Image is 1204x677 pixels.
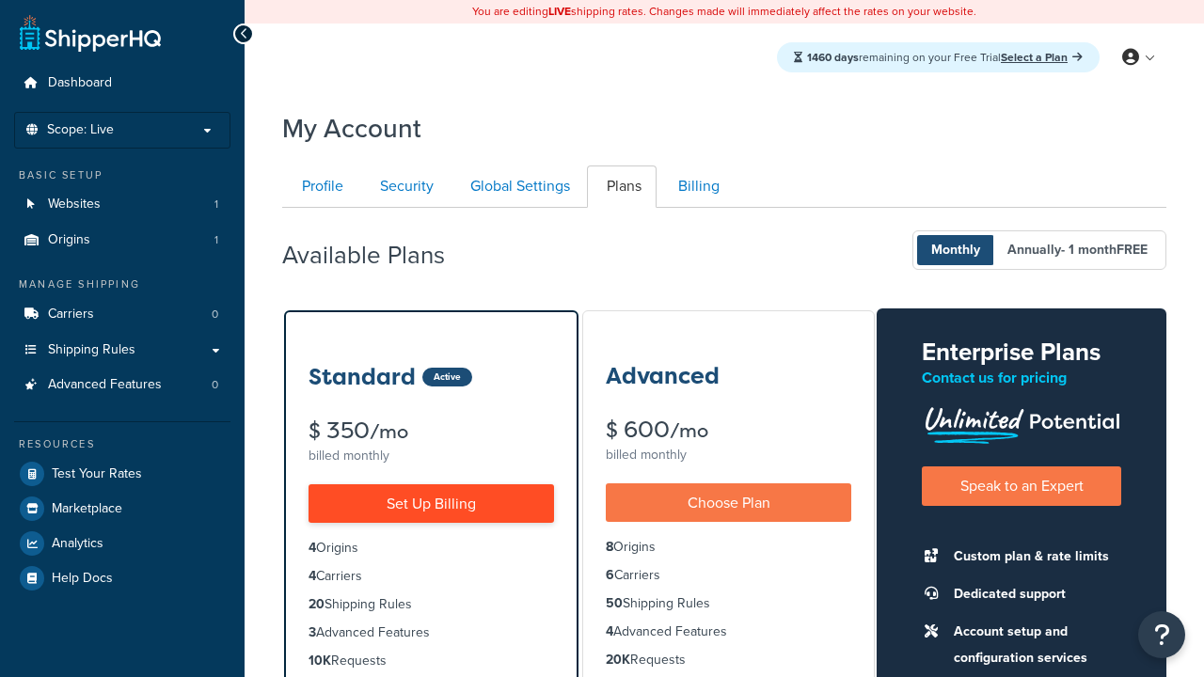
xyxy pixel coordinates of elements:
a: Profile [282,165,358,208]
span: Carriers [48,307,94,323]
li: Carriers [14,297,230,332]
span: - 1 month [1061,240,1148,260]
a: Global Settings [451,165,585,208]
div: billed monthly [309,443,554,469]
span: Shipping Rules [48,342,135,358]
h2: Available Plans [282,242,473,269]
span: Websites [48,197,101,213]
div: $ 600 [606,418,851,442]
span: 1 [214,197,218,213]
b: FREE [1117,240,1148,260]
li: Requests [309,651,554,671]
li: Account setup and configuration services [944,619,1121,671]
li: Custom plan & rate limits [944,543,1121,570]
a: Analytics [14,527,230,560]
a: Speak to an Expert [922,466,1121,505]
li: Advanced Features [14,368,230,402]
span: Marketplace [52,501,122,517]
a: Set Up Billing [309,484,554,523]
strong: 4 [309,566,316,586]
span: Dashboard [48,75,112,91]
span: Analytics [52,536,103,552]
li: Carriers [309,566,554,587]
h2: Enterprise Plans [922,338,1121,366]
li: Shipping Rules [606,593,851,614]
li: Websites [14,187,230,222]
div: billed monthly [606,442,851,468]
span: Advanced Features [48,377,162,393]
div: Basic Setup [14,167,230,183]
a: Select a Plan [1001,49,1083,66]
strong: 10K [309,651,331,670]
a: Test Your Rates [14,457,230,491]
a: Plans [587,165,657,208]
strong: 8 [606,537,613,557]
strong: 20K [606,650,630,669]
a: Billing [658,165,735,208]
li: Advanced Features [606,622,851,642]
a: Carriers 0 [14,297,230,332]
div: remaining on your Free Trial [777,42,1100,72]
div: Manage Shipping [14,276,230,292]
strong: 50 [606,593,623,613]
li: Requests [606,650,851,670]
h1: My Account [282,110,421,147]
b: LIVE [548,3,571,20]
small: /mo [370,418,408,445]
span: 0 [212,307,218,323]
a: Help Docs [14,561,230,595]
strong: 4 [309,538,316,558]
span: Origins [48,232,90,248]
span: Annually [993,235,1162,265]
small: /mo [670,417,708,444]
li: Origins [309,538,554,559]
strong: 3 [309,622,316,642]
img: Unlimited Potential [922,401,1121,444]
a: Origins 1 [14,223,230,258]
h3: Advanced [606,364,720,388]
a: Choose Plan [606,483,851,522]
li: Advanced Features [309,622,554,643]
a: Dashboard [14,66,230,101]
h3: Standard [309,365,416,389]
a: Shipping Rules [14,333,230,368]
span: Test Your Rates [52,466,142,482]
li: Shipping Rules [309,594,554,615]
span: 1 [214,232,218,248]
li: Origins [606,537,851,558]
a: ShipperHQ Home [20,14,161,52]
strong: 20 [309,594,325,614]
span: Help Docs [52,571,113,587]
li: Carriers [606,565,851,586]
span: 0 [212,377,218,393]
a: Advanced Features 0 [14,368,230,402]
div: $ 350 [309,419,554,443]
span: Scope: Live [47,122,114,138]
strong: 6 [606,565,614,585]
a: Websites 1 [14,187,230,222]
li: Dedicated support [944,581,1121,607]
button: Monthly Annually- 1 monthFREE [912,230,1166,270]
strong: 1460 days [807,49,859,66]
span: Monthly [917,235,994,265]
div: Active [422,368,472,386]
p: Contact us for pricing [922,365,1121,391]
a: Security [360,165,449,208]
strong: 4 [606,622,613,641]
div: Resources [14,436,230,452]
a: Marketplace [14,492,230,526]
li: Origins [14,223,230,258]
button: Open Resource Center [1138,611,1185,658]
